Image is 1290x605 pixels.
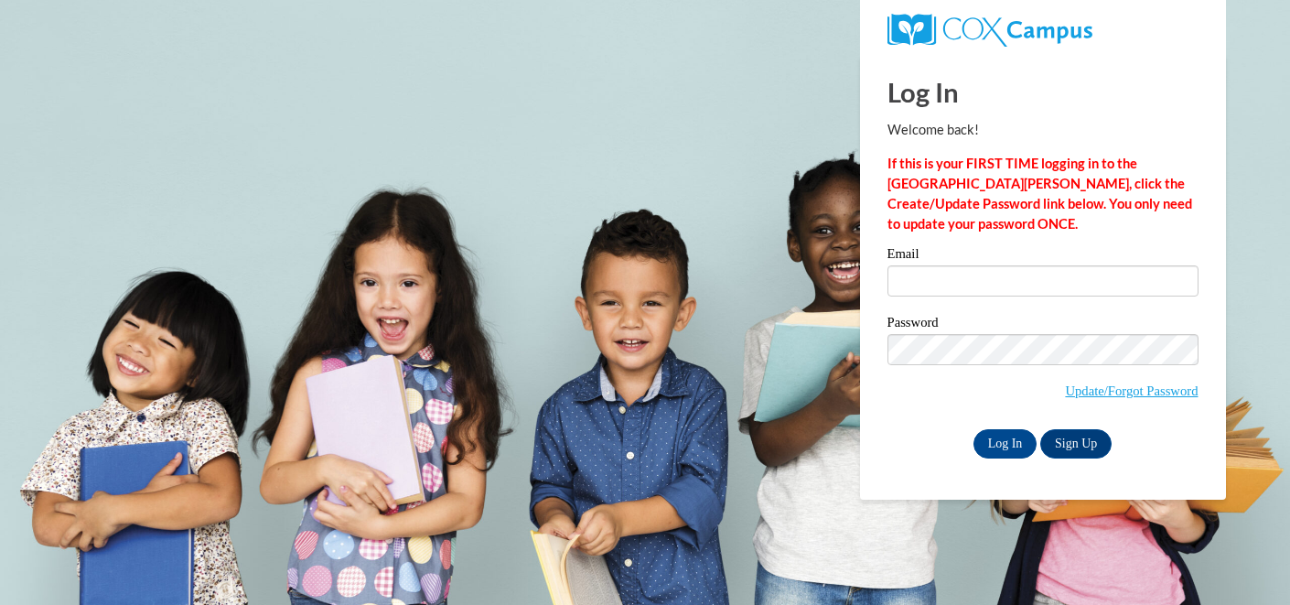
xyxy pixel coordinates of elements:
a: COX Campus [887,14,1199,47]
label: Email [887,247,1199,265]
a: Update/Forgot Password [1065,384,1198,398]
h1: Log In [887,73,1199,111]
strong: If this is your FIRST TIME logging in to the [GEOGRAPHIC_DATA][PERSON_NAME], click the Create/Upd... [887,156,1192,232]
label: Password [887,316,1199,334]
a: Sign Up [1040,429,1112,459]
img: COX Campus [887,14,1092,47]
p: Welcome back! [887,120,1199,140]
input: Log In [973,429,1037,459]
